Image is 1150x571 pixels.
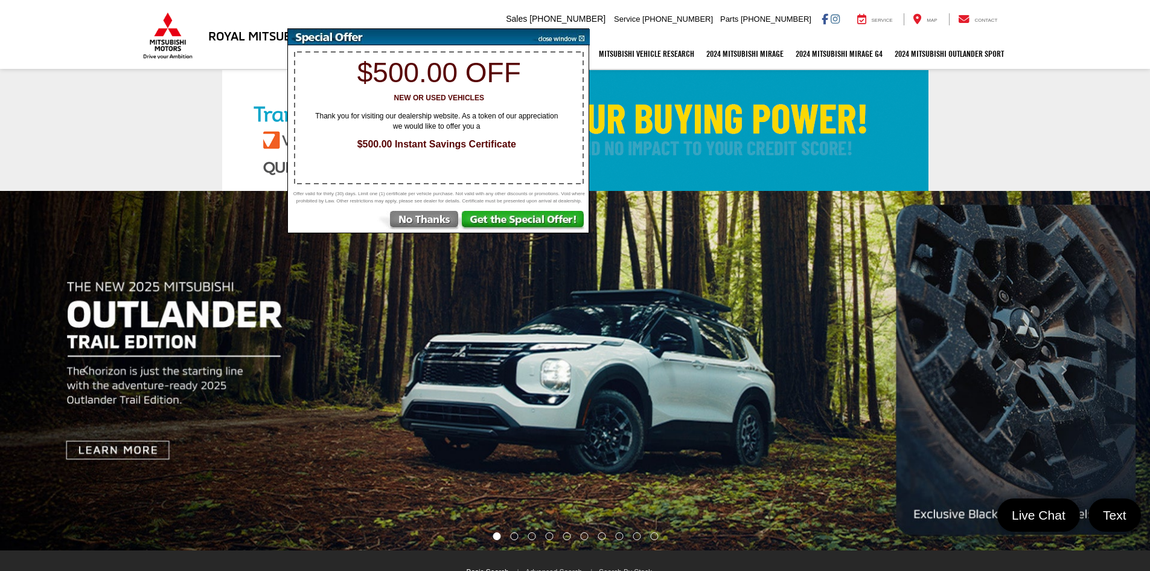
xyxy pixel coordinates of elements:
[141,12,195,59] img: Mitsubishi
[288,29,529,45] img: Special Offer
[529,14,605,24] span: [PHONE_NUMBER]
[528,532,536,540] li: Go to slide number 3.
[295,94,583,102] h3: New or Used Vehicles
[1006,507,1072,523] span: Live Chat
[222,70,928,191] img: Check Your Buying Power
[546,532,554,540] li: Go to slide number 4.
[927,18,937,23] span: Map
[598,532,605,540] li: Go to slide number 7.
[822,14,828,24] a: Facebook: Click to visit our Facebook page
[700,39,790,69] a: 2024 Mitsubishi Mirage
[848,13,902,25] a: Service
[506,14,527,24] span: Sales
[615,532,623,540] li: Go to slide number 8.
[580,532,588,540] li: Go to slide number 6.
[614,15,640,24] span: Service
[949,13,1007,25] a: Contact
[642,15,713,24] span: [PHONE_NUMBER]
[633,532,640,540] li: Go to slide number 9.
[790,39,889,69] a: 2024 Mitsubishi Mirage G4
[301,138,572,152] span: $500.00 Instant Savings Certificate
[563,532,571,540] li: Go to slide number 5.
[889,39,1010,69] a: 2024 Mitsubishi Outlander SPORT
[208,29,314,42] h3: Royal Mitsubishi
[291,190,587,205] span: Offer valid for thirty (30) days. Limit one (1) certificate per vehicle purchase. Not valid with ...
[307,111,566,132] span: Thank you for visiting our dealership website. As a token of our appreciation we would like to of...
[295,57,583,88] h1: $500.00 off
[872,18,893,23] span: Service
[461,211,589,233] img: Get the Special Offer
[974,18,997,23] span: Contact
[377,211,461,233] img: No Thanks, Continue to Website
[511,532,519,540] li: Go to slide number 2.
[1088,498,1141,532] a: Text
[493,532,500,540] li: Go to slide number 1.
[720,15,738,24] span: Parts
[904,13,946,25] a: Map
[997,498,1080,532] a: Live Chat
[741,15,811,24] span: [PHONE_NUMBER]
[529,29,590,45] img: close window
[593,39,700,69] a: Mitsubishi Vehicle Research
[977,215,1150,526] button: Click to view next picture.
[1097,507,1132,523] span: Text
[831,14,840,24] a: Instagram: Click to visit our Instagram page
[650,532,658,540] li: Go to slide number 10.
